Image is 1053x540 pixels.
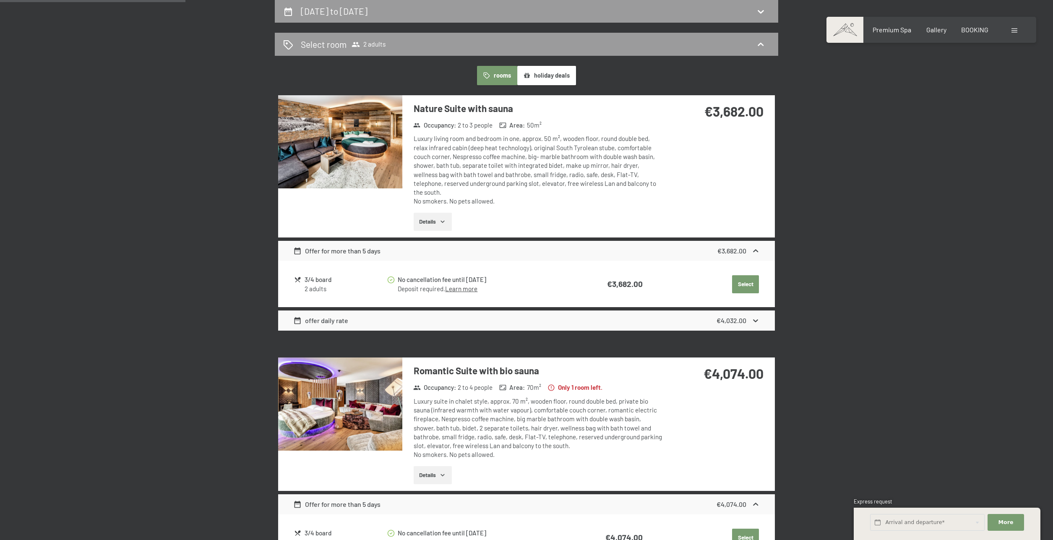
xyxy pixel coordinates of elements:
[445,285,477,292] a: Learn more
[413,121,456,130] strong: Occupancy :
[704,365,764,381] strong: €4,074.00
[704,103,764,119] strong: €3,682.00
[414,213,452,231] button: Details
[414,397,663,459] div: Luxury suite in chalet style, approx. 70 m², wooden floor, round double bed, private bio sauna (i...
[278,357,402,451] img: mss_renderimg.php
[305,284,386,293] div: 2 adults
[458,121,493,130] span: 2 to 3 people
[293,246,381,256] div: Offer for more than 5 days
[717,247,746,255] strong: €3,682.00
[717,316,746,324] strong: €4,032.00
[477,66,517,85] button: rooms
[305,275,386,284] div: 3/4 board
[301,6,368,16] h2: [DATE] to [DATE]
[732,275,759,294] button: Select
[301,38,347,50] h2: Select room
[607,279,643,289] strong: €3,682.00
[414,134,663,206] div: Luxury living room and bedroom in one, approx. 50 m², wooden floor, round double bed, relax infra...
[717,500,746,508] strong: €4,074.00
[305,528,386,538] div: 3/4 board
[414,102,663,115] h3: Nature Suite with sauna
[278,494,775,514] div: Offer for more than 5 days€4,074.00
[278,310,775,331] div: offer daily rate€4,032.00
[998,519,1014,526] span: More
[873,26,911,34] a: Premium Spa
[499,121,525,130] strong: Area :
[278,241,775,261] div: Offer for more than 5 days€3,682.00
[413,383,456,392] strong: Occupancy :
[499,383,525,392] strong: Area :
[854,498,892,505] span: Express request
[293,316,349,326] div: offer daily rate
[527,383,541,392] span: 70 m²
[293,499,381,509] div: Offer for more than 5 days
[414,364,663,377] h3: Romantic Suite with bio sauna
[527,121,542,130] span: 50 m²
[278,95,402,188] img: mss_renderimg.php
[398,275,572,284] div: No cancellation fee until [DATE]
[458,383,493,392] span: 2 to 4 people
[988,514,1024,531] button: More
[352,40,386,49] span: 2 adults
[961,26,988,34] a: BOOKING
[398,284,572,293] div: Deposit required.
[547,383,602,392] strong: Only 1 room left.
[414,466,452,485] button: Details
[926,26,946,34] a: Gallery
[517,66,576,85] button: holiday deals
[398,528,572,538] div: No cancellation fee until [DATE]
